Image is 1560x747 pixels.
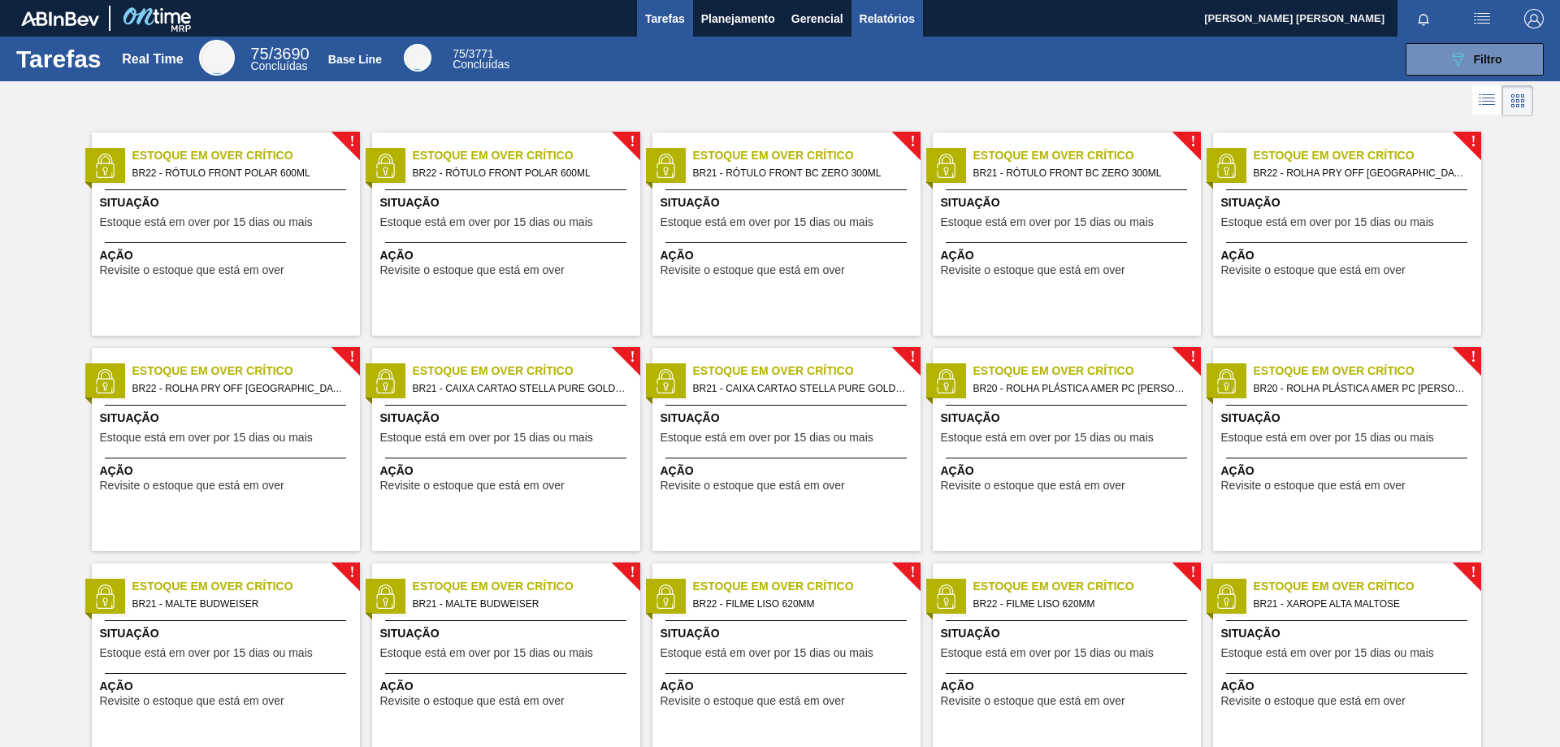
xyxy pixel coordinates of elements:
[973,380,1188,397] span: BR20 - ROLHA PLÁSTICA AMER PC SHORT
[1502,85,1533,116] div: Visão em Cards
[661,625,916,642] span: Situação
[661,194,916,211] span: Situação
[973,164,1188,182] span: BR21 - RÓTULO FRONT BC ZERO 300ML
[693,380,908,397] span: BR21 - CAIXA CARTAO STELLA PURE GOLD 330 ML
[630,351,635,363] span: !
[250,47,309,72] div: Real Time
[693,164,908,182] span: BR21 - RÓTULO FRONT BC ZERO 300ML
[1471,351,1475,363] span: !
[380,647,593,659] span: Estoque está em over por 15 dias ou mais
[941,247,1197,264] span: Ação
[1254,595,1468,613] span: BR21 - XAROPE ALTA MALTOSE
[380,463,636,480] span: Ação
[380,480,565,492] span: Revisite o estoque que está em over
[199,40,235,76] div: Real Time
[413,363,640,380] span: Estoque em Over Crítico
[380,678,636,695] span: Ação
[380,432,593,444] span: Estoque está em over por 15 dias ou mais
[453,47,466,60] span: 75
[941,695,1125,707] span: Revisite o estoque que está em over
[1221,480,1406,492] span: Revisite o estoque que está em over
[1221,463,1477,480] span: Ação
[630,136,635,148] span: !
[132,363,360,380] span: Estoque em Over Crítico
[661,216,873,228] span: Estoque está em over por 15 dias ou mais
[1214,584,1238,609] img: status
[21,11,99,26] img: TNhmsLtSVTkK8tSr43FrP2fwEKptu5GPRR3wAAAABJRU5ErkJggg==
[1254,164,1468,182] span: BR22 - ROLHA PRY OFF ANTARCTICA 300ML
[910,136,915,148] span: !
[380,247,636,264] span: Ação
[413,164,627,182] span: BR22 - RÓTULO FRONT POLAR 600ML
[100,194,356,211] span: Situação
[100,695,284,707] span: Revisite o estoque que está em over
[973,147,1201,164] span: Estoque em Over Crítico
[100,480,284,492] span: Revisite o estoque que está em over
[973,578,1201,595] span: Estoque em Over Crítico
[380,695,565,707] span: Revisite o estoque que está em over
[661,480,845,492] span: Revisite o estoque que está em over
[973,363,1201,380] span: Estoque em Over Crítico
[1190,567,1195,579] span: !
[693,578,921,595] span: Estoque em Over Crítico
[645,9,685,28] span: Tarefas
[934,584,958,609] img: status
[413,380,627,397] span: BR21 - CAIXA CARTAO STELLA PURE GOLD 330 ML
[934,154,958,178] img: status
[1221,247,1477,264] span: Ação
[1221,695,1406,707] span: Revisite o estoque que está em over
[1221,410,1477,427] span: Situação
[1472,9,1492,28] img: userActions
[250,45,268,63] span: 75
[1221,625,1477,642] span: Situação
[1221,264,1406,276] span: Revisite o estoque que está em over
[349,567,354,579] span: !
[349,351,354,363] span: !
[373,584,397,609] img: status
[453,58,509,71] span: Concluídas
[453,49,509,70] div: Base Line
[380,264,565,276] span: Revisite o estoque que está em over
[93,154,117,178] img: status
[100,463,356,480] span: Ação
[661,410,916,427] span: Situação
[100,678,356,695] span: Ação
[1254,363,1481,380] span: Estoque em Over Crítico
[1190,351,1195,363] span: !
[413,147,640,164] span: Estoque em Over Crítico
[132,147,360,164] span: Estoque em Over Crítico
[1221,216,1434,228] span: Estoque está em over por 15 dias ou mais
[910,351,915,363] span: !
[100,264,284,276] span: Revisite o estoque que está em over
[1221,647,1434,659] span: Estoque está em over por 15 dias ou mais
[1214,154,1238,178] img: status
[1254,578,1481,595] span: Estoque em Over Crítico
[100,647,313,659] span: Estoque está em over por 15 dias ou mais
[1474,53,1502,66] span: Filtro
[132,164,347,182] span: BR22 - RÓTULO FRONT POLAR 600ML
[349,136,354,148] span: !
[1254,147,1481,164] span: Estoque em Over Crítico
[693,595,908,613] span: BR22 - FILME LISO 620MM
[1221,678,1477,695] span: Ação
[328,53,382,66] div: Base Line
[380,410,636,427] span: Situação
[100,625,356,642] span: Situação
[941,678,1197,695] span: Ação
[93,584,117,609] img: status
[941,264,1125,276] span: Revisite o estoque que está em over
[453,47,494,60] span: / 3771
[661,432,873,444] span: Estoque está em over por 15 dias ou mais
[791,9,843,28] span: Gerencial
[661,463,916,480] span: Ação
[661,678,916,695] span: Ação
[693,363,921,380] span: Estoque em Over Crítico
[380,194,636,211] span: Situação
[973,595,1188,613] span: BR22 - FILME LISO 620MM
[1214,369,1238,393] img: status
[413,578,640,595] span: Estoque em Over Crítico
[1221,432,1434,444] span: Estoque está em over por 15 dias ou mais
[380,216,593,228] span: Estoque está em over por 15 dias ou mais
[1406,43,1544,76] button: Filtro
[910,567,915,579] span: !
